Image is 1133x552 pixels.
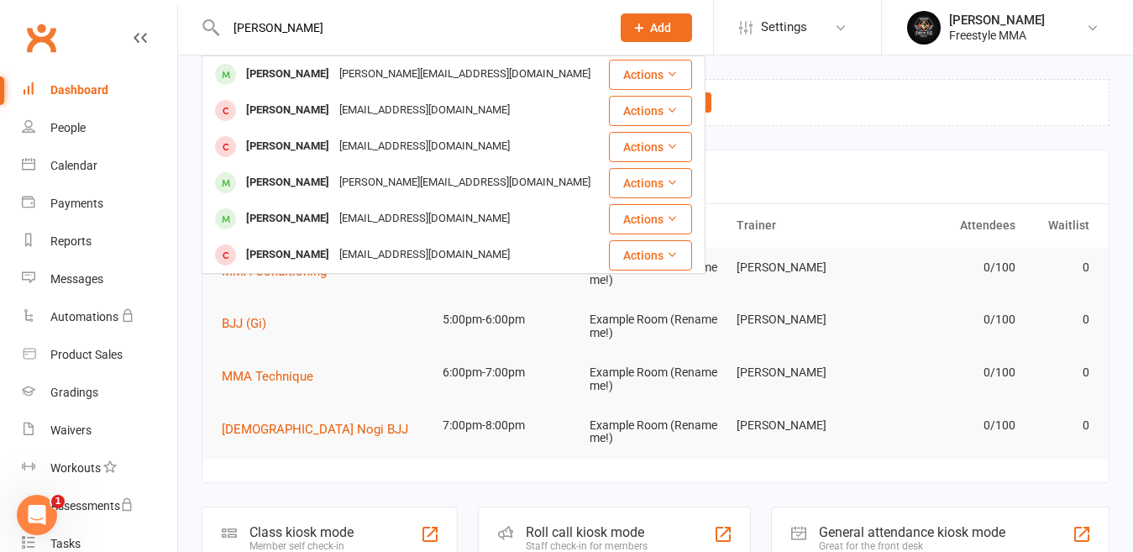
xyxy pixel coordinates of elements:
[650,21,671,34] span: Add
[241,98,334,123] div: [PERSON_NAME]
[50,461,101,475] div: Workouts
[609,60,692,90] button: Actions
[22,185,177,223] a: Payments
[435,300,582,339] td: 5:00pm-6:00pm
[22,298,177,336] a: Automations
[729,406,876,445] td: [PERSON_NAME]
[22,449,177,487] a: Workouts
[876,300,1023,339] td: 0/100
[222,369,313,384] span: MMA Technique
[222,264,327,279] span: MMA Conditioning
[609,168,692,198] button: Actions
[50,121,86,134] div: People
[241,171,334,195] div: [PERSON_NAME]
[50,423,92,437] div: Waivers
[876,204,1023,247] th: Attendees
[241,134,334,159] div: [PERSON_NAME]
[22,71,177,109] a: Dashboard
[949,28,1045,43] div: Freestyle MMA
[819,524,1005,540] div: General attendance kiosk mode
[50,197,103,210] div: Payments
[1023,300,1097,339] td: 0
[241,243,334,267] div: [PERSON_NAME]
[876,406,1023,445] td: 0/100
[876,248,1023,287] td: 0/100
[582,353,729,406] td: Example Room (Rename me!)
[249,524,354,540] div: Class kiosk mode
[22,487,177,525] a: Assessments
[22,412,177,449] a: Waivers
[50,310,118,323] div: Automations
[729,300,876,339] td: [PERSON_NAME]
[22,147,177,185] a: Calendar
[334,171,595,195] div: [PERSON_NAME][EMAIL_ADDRESS][DOMAIN_NAME]
[729,204,876,247] th: Trainer
[729,353,876,392] td: [PERSON_NAME]
[50,234,92,248] div: Reports
[222,313,278,334] button: BJJ (Gi)
[221,16,599,39] input: Search...
[222,316,266,331] span: BJJ (Gi)
[50,386,98,399] div: Gradings
[949,13,1045,28] div: [PERSON_NAME]
[609,204,692,234] button: Actions
[334,134,515,159] div: [EMAIL_ADDRESS][DOMAIN_NAME]
[334,243,515,267] div: [EMAIL_ADDRESS][DOMAIN_NAME]
[435,406,582,445] td: 7:00pm-8:00pm
[729,248,876,287] td: [PERSON_NAME]
[334,62,595,87] div: [PERSON_NAME][EMAIL_ADDRESS][DOMAIN_NAME]
[907,11,941,45] img: thumb_image1660268831.png
[609,132,692,162] button: Actions
[222,419,420,439] button: [DEMOGRAPHIC_DATA] Nogi BJJ
[582,300,729,353] td: Example Room (Rename me!)
[526,540,648,552] div: Staff check-in for members
[1023,204,1097,247] th: Waitlist
[22,374,177,412] a: Gradings
[22,109,177,147] a: People
[22,336,177,374] a: Product Sales
[526,524,648,540] div: Roll call kiosk mode
[17,495,57,535] iframe: Intercom live chat
[22,223,177,260] a: Reports
[609,240,692,271] button: Actions
[249,540,354,552] div: Member self check-in
[50,537,81,550] div: Tasks
[876,353,1023,392] td: 0/100
[334,207,515,231] div: [EMAIL_ADDRESS][DOMAIN_NAME]
[241,62,334,87] div: [PERSON_NAME]
[1023,406,1097,445] td: 0
[761,8,807,46] span: Settings
[435,353,582,392] td: 6:00pm-7:00pm
[222,422,408,437] span: [DEMOGRAPHIC_DATA] Nogi BJJ
[621,13,692,42] button: Add
[50,272,103,286] div: Messages
[819,540,1005,552] div: Great for the front desk
[609,96,692,126] button: Actions
[51,495,65,508] span: 1
[50,83,108,97] div: Dashboard
[222,366,325,386] button: MMA Technique
[582,406,729,459] td: Example Room (Rename me!)
[22,260,177,298] a: Messages
[241,207,334,231] div: [PERSON_NAME]
[50,159,97,172] div: Calendar
[50,348,123,361] div: Product Sales
[1023,248,1097,287] td: 0
[20,17,62,59] a: Clubworx
[50,499,134,513] div: Assessments
[1023,353,1097,392] td: 0
[334,98,515,123] div: [EMAIL_ADDRESS][DOMAIN_NAME]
